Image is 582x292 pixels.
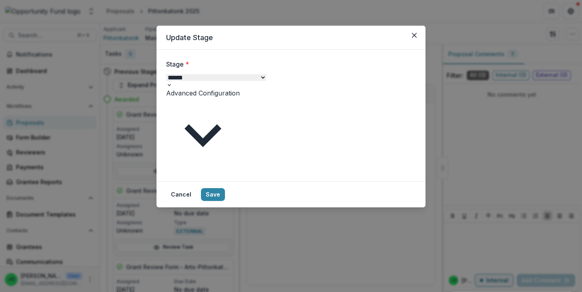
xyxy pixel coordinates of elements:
span: Advanced Configuration [166,89,240,97]
button: Cancel [166,188,196,201]
button: Save [201,188,225,201]
label: Stage [166,59,411,69]
header: Update Stage [157,26,425,50]
button: Close [408,29,421,42]
button: Advanced Configuration [166,88,240,172]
